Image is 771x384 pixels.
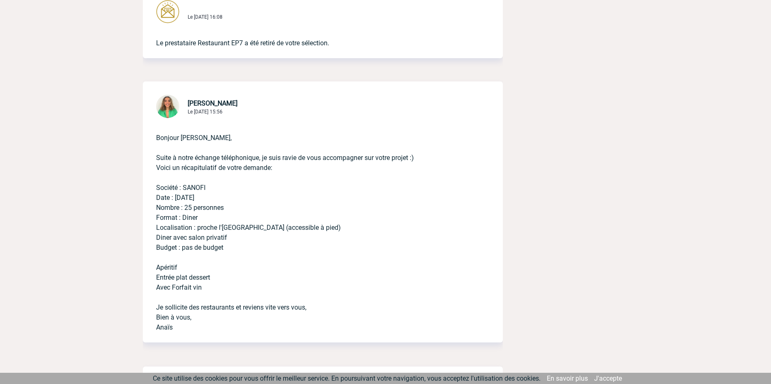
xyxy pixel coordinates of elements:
[188,99,237,107] span: [PERSON_NAME]
[156,25,466,48] p: Le prestataire Restaurant EP7 a été retiré de votre sélection.
[188,14,223,20] span: Le [DATE] 16:08
[153,374,541,382] span: Ce site utilise des cookies pour vous offrir le meilleur service. En poursuivant votre navigation...
[547,374,588,382] a: En savoir plus
[156,120,466,332] p: Bonjour [PERSON_NAME], Suite à notre échange téléphonique, je suis ravie de vous accompagner sur ...
[188,109,223,115] span: Le [DATE] 15:56
[594,374,622,382] a: J'accepte
[156,95,179,118] img: 115096-0.jpg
